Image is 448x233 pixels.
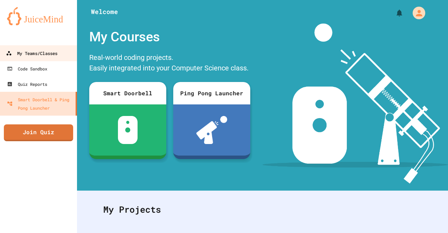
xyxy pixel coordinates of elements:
div: Real-world coding projects. Easily integrated into your Computer Science class. [86,50,254,77]
div: My Account [405,5,427,21]
div: My Notifications [382,7,405,19]
img: sdb-white.svg [118,116,138,144]
div: My Teams/Classes [6,49,57,58]
div: Smart Doorbell [89,82,166,104]
img: banner-image-my-projects.png [262,23,448,184]
div: Quiz Reports [7,80,47,88]
div: Smart Doorbell & Ping Pong Launcher [7,95,73,112]
div: Ping Pong Launcher [173,82,250,104]
div: Code Sandbox [7,64,47,73]
img: ppl-with-ball.png [196,116,227,144]
img: logo-orange.svg [7,7,70,25]
div: My Projects [96,196,429,223]
a: Join Quiz [4,124,73,141]
div: My Courses [86,23,254,50]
